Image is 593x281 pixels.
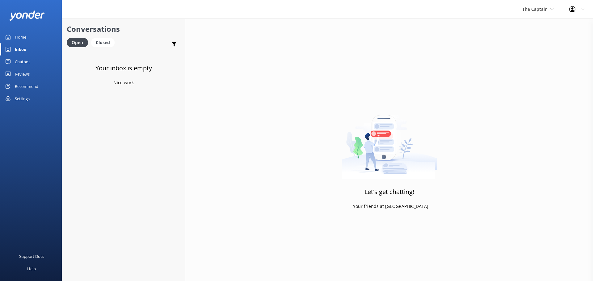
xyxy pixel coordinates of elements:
[67,39,91,46] a: Open
[364,187,414,197] h3: Let's get chatting!
[19,250,44,262] div: Support Docs
[342,102,437,179] img: artwork of a man stealing a conversation from at giant smartphone
[27,262,36,275] div: Help
[15,68,30,80] div: Reviews
[67,38,88,47] div: Open
[15,93,30,105] div: Settings
[113,79,134,86] p: Nice work
[15,43,26,56] div: Inbox
[91,39,118,46] a: Closed
[522,6,548,12] span: The Captain
[15,56,30,68] div: Chatbot
[9,10,45,21] img: yonder-white-logo.png
[95,63,152,73] h3: Your inbox is empty
[350,203,428,210] p: - Your friends at [GEOGRAPHIC_DATA]
[15,31,26,43] div: Home
[91,38,115,47] div: Closed
[15,80,38,93] div: Recommend
[67,23,180,35] h2: Conversations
